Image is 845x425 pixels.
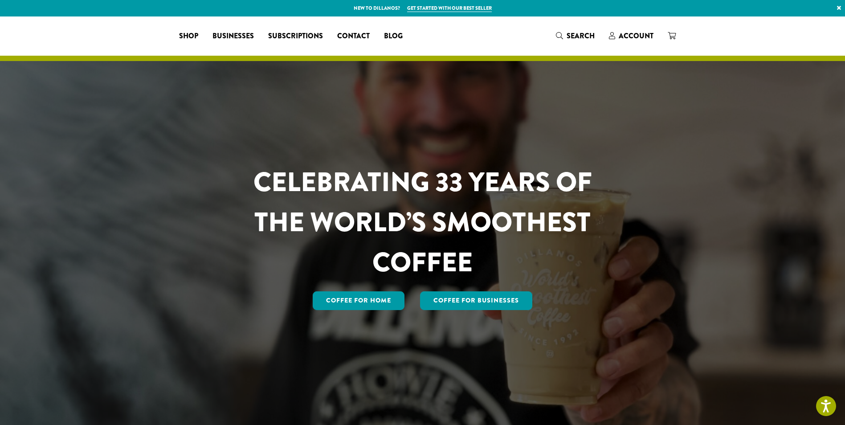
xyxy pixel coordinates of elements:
[172,29,205,43] a: Shop
[384,31,403,42] span: Blog
[567,31,595,41] span: Search
[407,4,492,12] a: Get started with our best seller
[619,31,653,41] span: Account
[212,31,254,42] span: Businesses
[179,31,198,42] span: Shop
[337,31,370,42] span: Contact
[420,291,532,310] a: Coffee For Businesses
[549,29,602,43] a: Search
[313,291,404,310] a: Coffee for Home
[268,31,323,42] span: Subscriptions
[227,162,618,282] h1: CELEBRATING 33 YEARS OF THE WORLD’S SMOOTHEST COFFEE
